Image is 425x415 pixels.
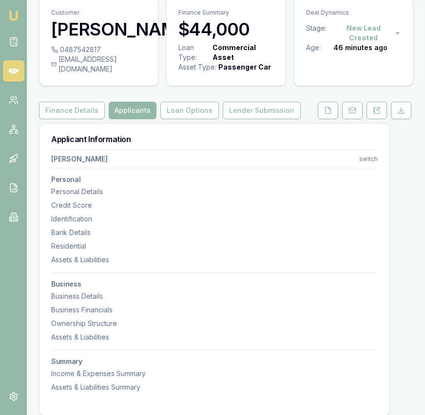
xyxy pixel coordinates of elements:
div: Business Details [51,291,378,301]
div: Identification [51,214,378,224]
a: Finance Details [39,102,107,119]
div: Loan Type: [178,43,211,62]
h3: Summary [51,358,378,365]
button: Lender Submission [223,102,301,119]
h3: Business [51,281,378,288]
div: [EMAIL_ADDRESS][DOMAIN_NAME] [51,54,146,74]
div: Asset Type : [178,62,216,72]
div: Passenger Car [218,62,271,72]
img: emu-icon-u.png [8,10,19,21]
div: 0487542817 [51,45,146,54]
div: Stage: [306,23,332,43]
div: Personal Details [51,187,378,197]
div: Bank Details [51,228,378,237]
div: Credit Score [51,200,378,210]
p: Finance Summary [178,9,273,17]
button: New Lead Created [332,23,401,43]
a: Lender Submission [221,102,303,119]
div: Commercial Asset [212,43,271,62]
h3: Personal [51,176,378,183]
button: Applicants [109,102,156,119]
h3: $44,000 [178,19,273,39]
button: Finance Details [39,102,105,119]
div: 46 minutes ago [333,43,387,53]
div: Assets & Liabilities Summary [51,382,378,392]
div: [PERSON_NAME] [51,154,108,164]
div: Assets & Liabilities [51,255,378,265]
button: Loan Options [160,102,219,119]
p: Customer [51,9,146,17]
div: Residential [51,241,378,251]
div: Business Financials [51,305,378,315]
div: Income & Expenses Summary [51,369,378,379]
p: Deal Dynamics [306,9,401,17]
a: Applicants [107,102,158,119]
div: Ownership Structure [51,319,378,328]
div: Age: [306,43,333,53]
div: switch [359,155,378,163]
a: Loan Options [158,102,221,119]
h3: [PERSON_NAME] [51,19,146,39]
h3: Applicant Information [51,135,378,143]
div: Assets & Liabilities [51,332,378,342]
